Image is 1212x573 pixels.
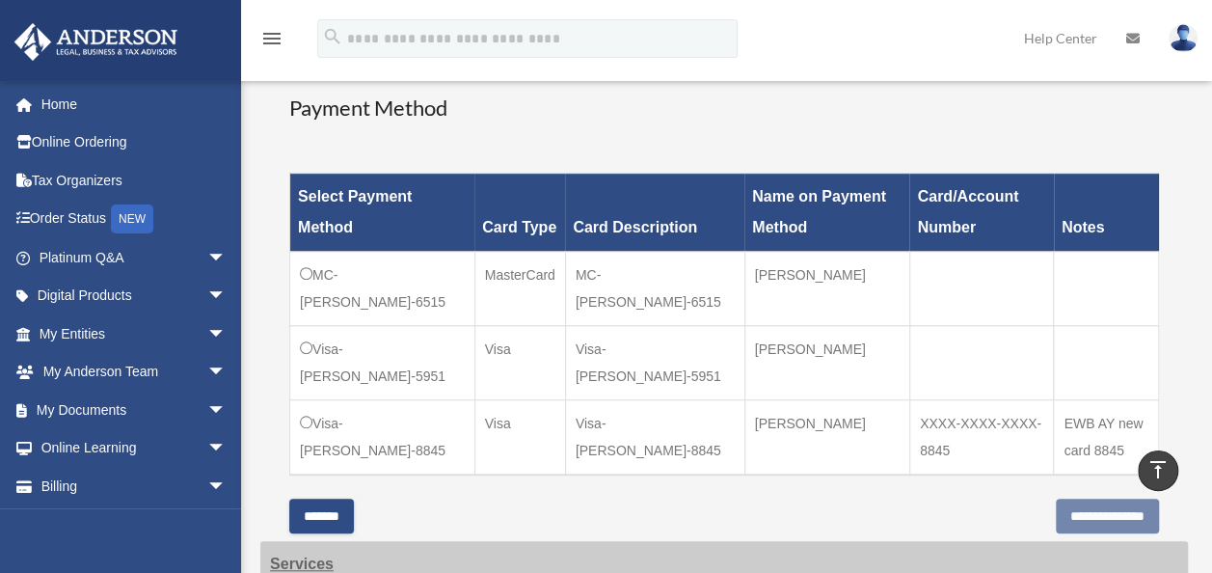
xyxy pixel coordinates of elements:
[13,161,256,200] a: Tax Organizers
[260,34,283,50] a: menu
[565,326,744,400] td: Visa-[PERSON_NAME]-5951
[744,326,909,400] td: [PERSON_NAME]
[1169,24,1198,52] img: User Pic
[13,123,256,162] a: Online Ordering
[13,391,256,429] a: My Documentsarrow_drop_down
[207,391,246,430] span: arrow_drop_down
[909,174,1053,252] th: Card/Account Number
[260,27,283,50] i: menu
[565,174,744,252] th: Card Description
[13,238,256,277] a: Platinum Q&Aarrow_drop_down
[1054,174,1159,252] th: Notes
[27,505,236,545] a: Open Invoices
[13,314,256,353] a: My Entitiesarrow_drop_down
[474,326,565,400] td: Visa
[207,314,246,354] span: arrow_drop_down
[207,238,246,278] span: arrow_drop_down
[744,252,909,326] td: [PERSON_NAME]
[474,400,565,476] td: Visa
[744,174,909,252] th: Name on Payment Method
[744,400,909,476] td: [PERSON_NAME]
[207,429,246,469] span: arrow_drop_down
[1138,450,1178,491] a: vertical_align_top
[207,467,246,506] span: arrow_drop_down
[111,205,153,233] div: NEW
[1054,400,1159,476] td: EWB AY new card 8845
[207,277,246,316] span: arrow_drop_down
[13,353,256,392] a: My Anderson Teamarrow_drop_down
[13,467,246,505] a: Billingarrow_drop_down
[474,252,565,326] td: MasterCard
[909,400,1053,476] td: XXXX-XXXX-XXXX-8845
[13,200,256,239] a: Order StatusNEW
[290,252,475,326] td: MC-[PERSON_NAME]-6515
[1146,458,1170,481] i: vertical_align_top
[290,174,475,252] th: Select Payment Method
[289,94,1159,123] h3: Payment Method
[13,429,256,468] a: Online Learningarrow_drop_down
[290,400,475,476] td: Visa-[PERSON_NAME]-8845
[322,26,343,47] i: search
[270,556,334,572] strong: Services
[207,353,246,393] span: arrow_drop_down
[474,174,565,252] th: Card Type
[290,326,475,400] td: Visa-[PERSON_NAME]-5951
[13,277,256,315] a: Digital Productsarrow_drop_down
[13,85,256,123] a: Home
[9,23,183,61] img: Anderson Advisors Platinum Portal
[565,252,744,326] td: MC-[PERSON_NAME]-6515
[565,400,744,476] td: Visa-[PERSON_NAME]-8845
